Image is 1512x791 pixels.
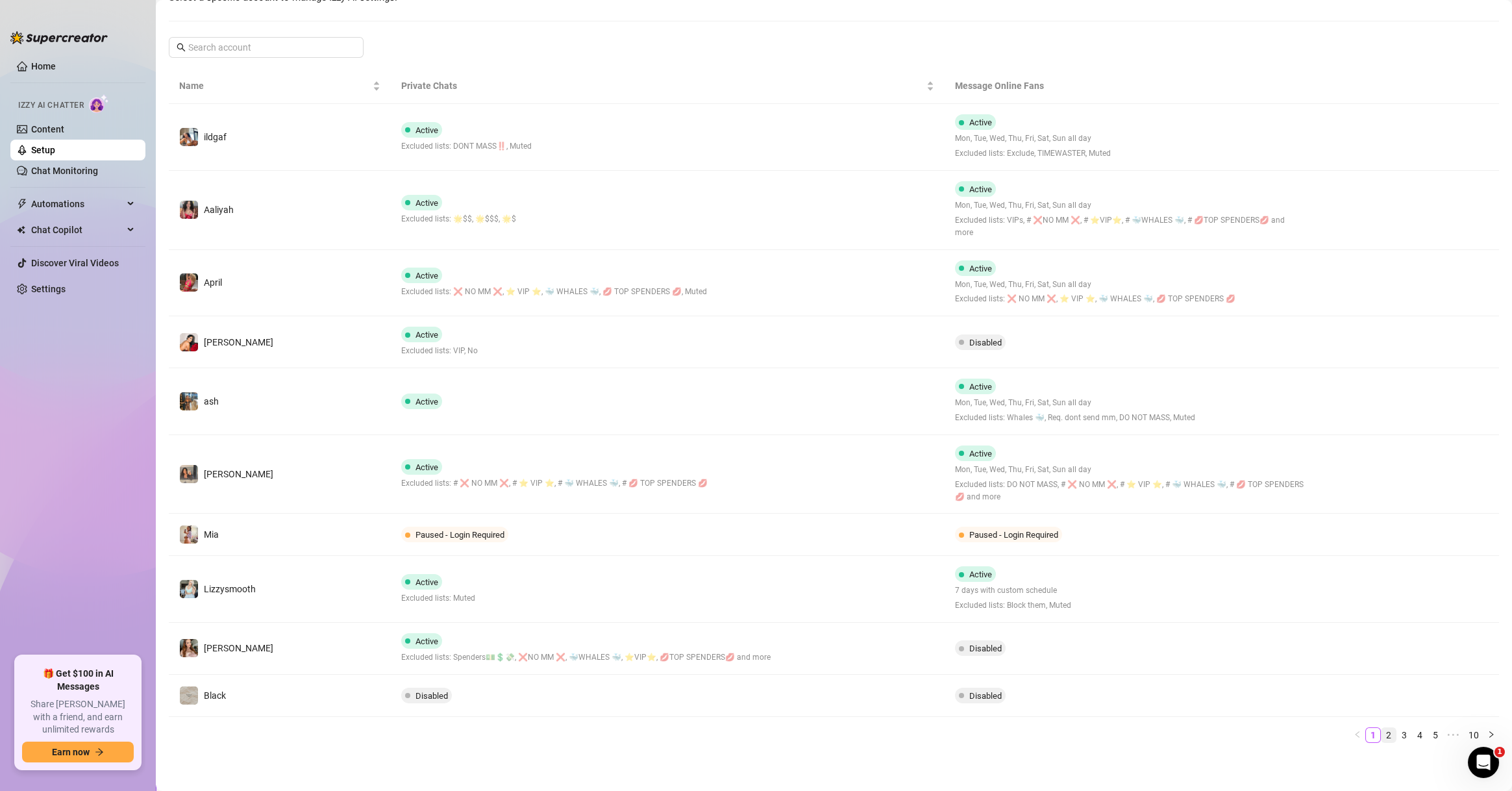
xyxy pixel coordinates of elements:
[955,464,1304,476] span: Mon, Tue, Wed, Thu, Fri, Sat, Sun all day
[95,747,104,757] span: arrow-right
[1381,727,1396,743] li: 2
[969,184,992,194] span: Active
[955,293,1235,305] span: Excluded lists: ❌ NO MM ❌, ⭐️ VIP ⭐️, 🐳 WHALES 🐳, 💋 TOP SPENDERS 💋
[1443,727,1464,743] li: Next 5 Pages
[31,284,66,294] a: Settings
[1468,747,1499,778] iframe: Intercom live chat
[1412,727,1428,743] li: 4
[401,345,478,357] span: Excluded lists: VIP, No
[10,31,108,44] img: logo-BBDzfeDw.svg
[969,382,992,392] span: Active
[204,337,273,347] span: [PERSON_NAME]
[955,147,1111,160] span: Excluded lists: Exclude, TIMEWASTER, Muted
[17,199,27,209] span: thunderbolt
[204,529,219,540] span: Mia
[1464,727,1483,743] li: 10
[17,225,25,234] img: Chat Copilot
[955,132,1111,145] span: Mon, Tue, Wed, Thu, Fri, Sat, Sun all day
[180,639,198,657] img: Chloe
[1428,728,1443,742] a: 5
[415,691,448,701] span: Disabled
[180,465,198,483] img: Esmeralda
[401,592,475,605] span: Excluded lists: Muted
[415,636,438,646] span: Active
[1365,727,1381,743] li: 1
[180,333,198,351] img: Sophia
[179,79,370,93] span: Name
[1413,728,1427,742] a: 4
[969,530,1058,540] span: Paused - Login Required
[204,277,222,288] span: April
[969,264,992,273] span: Active
[1366,728,1380,742] a: 1
[955,279,1235,291] span: Mon, Tue, Wed, Thu, Fri, Sat, Sun all day
[401,477,708,490] span: Excluded lists: # ❌ NO MM ❌, # ⭐️ VIP ⭐️, # 🐳 WHALES 🐳, # 💋 TOP SPENDERS 💋
[401,79,924,93] span: Private Chats
[955,397,1195,409] span: Mon, Tue, Wed, Thu, Fri, Sat, Sun all day
[1443,727,1464,743] span: •••
[945,68,1314,104] th: Message Online Fans
[31,166,98,176] a: Chat Monitoring
[31,124,64,134] a: Content
[969,338,1002,347] span: Disabled
[180,273,198,292] img: April
[401,140,532,153] span: Excluded lists: DONT MASS‼️, Muted
[18,99,84,112] span: Izzy AI Chatter
[204,469,273,479] span: [PERSON_NAME]
[969,118,992,127] span: Active
[204,643,273,653] span: [PERSON_NAME]
[1487,731,1495,738] span: right
[31,194,123,214] span: Automations
[180,525,198,544] img: Mia
[415,330,438,340] span: Active
[415,198,438,208] span: Active
[391,68,945,104] th: Private Chats
[188,40,345,55] input: Search account
[204,132,227,142] span: ildgaf
[1483,727,1499,743] button: right
[415,462,438,472] span: Active
[1397,728,1411,742] a: 3
[31,61,56,71] a: Home
[31,220,123,240] span: Chat Copilot
[415,125,438,135] span: Active
[1494,747,1505,757] span: 1
[31,258,119,268] a: Discover Viral Videos
[169,68,391,104] th: Name
[1350,727,1365,743] li: Previous Page
[955,199,1304,212] span: Mon, Tue, Wed, Thu, Fri, Sat, Sun all day
[180,580,198,598] img: Lizzysmooth
[89,94,109,113] img: AI Chatter
[204,396,219,407] span: ash
[955,584,1071,597] span: 7 days with custom schedule
[969,644,1002,653] span: Disabled
[969,449,992,458] span: Active
[415,271,438,281] span: Active
[955,479,1304,503] span: Excluded lists: DO NOT MASS, # ❌ NO MM ❌, # ⭐️ VIP ⭐️, # 🐳 WHALES 🐳, # 💋 TOP SPENDERS 💋 and more
[401,651,771,664] span: Excluded lists: Spenders💵💲💸, ❌NO MM ❌, 🐳WHALES 🐳, ⭐️VIP⭐️, 💋TOP SPENDERS💋 and more
[415,530,504,540] span: Paused - Login Required
[204,584,256,594] span: Lizzysmooth
[177,43,186,52] span: search
[401,286,707,298] span: Excluded lists: ❌ NO MM ❌, ⭐️ VIP ⭐️, 🐳 WHALES 🐳, 💋 TOP SPENDERS 💋, Muted
[1350,727,1365,743] button: left
[1483,727,1499,743] li: Next Page
[180,128,198,146] img: ildgaf
[969,570,992,579] span: Active
[180,686,198,705] img: Black
[1354,731,1361,738] span: left
[1428,727,1443,743] li: 5
[52,747,90,757] span: Earn now
[180,201,198,219] img: Aaliyah
[955,412,1195,424] span: Excluded lists: Whales 🐳, Req. dont send mm, DO NOT MASS, Muted
[204,205,234,215] span: Aaliyah
[1396,727,1412,743] li: 3
[401,213,516,225] span: Excluded lists: 🌟️$$, 🌟️$$$, 🌟️$
[22,742,134,762] button: Earn nowarrow-right
[969,691,1002,701] span: Disabled
[955,214,1304,239] span: Excluded lists: VIPs, # ❌NO MM ❌, # ⭐️VIP⭐️, # 🐳WHALES 🐳, # 💋TOP SPENDERS💋 and more
[1465,728,1483,742] a: 10
[955,599,1071,612] span: Excluded lists: Block them, Muted
[180,392,198,410] img: ash
[22,698,134,736] span: Share [PERSON_NAME] with a friend, and earn unlimited rewards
